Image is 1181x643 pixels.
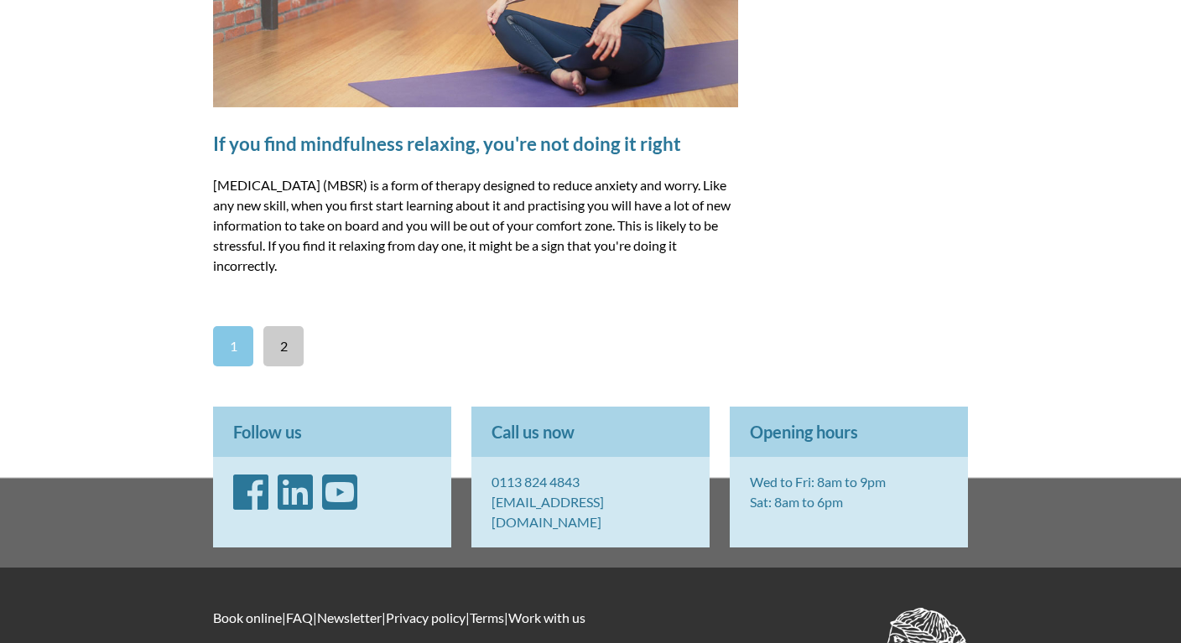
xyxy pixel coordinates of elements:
[233,472,268,512] i: Facebook
[730,407,968,457] p: Opening hours
[286,609,313,625] a: FAQ
[471,407,710,457] p: Call us now
[278,472,313,512] i: LinkedIn
[213,175,738,276] p: [MEDICAL_DATA] (MBSR) is a form of therapy designed to reduce anxiety and worry. Like any new ski...
[322,494,357,510] a: YouTube
[213,326,738,366] ul: Paging
[386,609,466,625] a: Privacy policy
[492,494,604,530] a: [EMAIL_ADDRESS][DOMAIN_NAME]
[213,132,681,155] a: If you find mindfulness relaxing, you're not doing it right
[213,608,968,628] p: | | | | |
[213,609,282,625] a: Book online
[322,472,357,512] i: YouTube
[492,474,580,490] a: 0113 824 4843
[317,609,382,625] a: Newsletter
[278,494,313,510] a: LinkedIn
[730,457,968,527] p: Wed to Fri: 8am to 9pm Sat: 8am to 6pm
[233,494,268,510] a: Facebook
[263,326,304,366] a: 2
[470,609,504,625] a: Terms
[213,326,253,366] a: 1
[508,609,585,625] a: Work with us
[213,407,451,457] p: Follow us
